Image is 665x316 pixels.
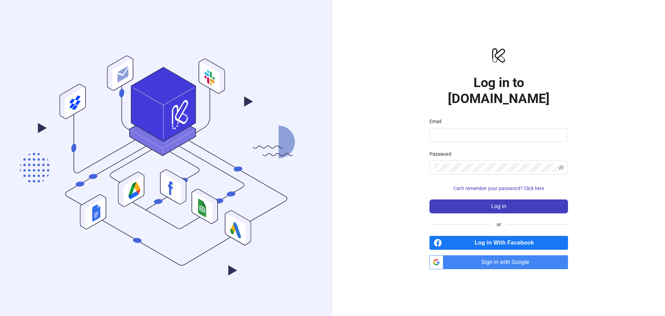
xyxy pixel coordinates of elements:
[429,150,456,158] label: Password
[453,186,544,191] span: Can't remember your password? Click here
[429,236,568,250] a: Log in With Facebook
[446,255,568,269] span: Sign in with Google
[429,186,568,191] a: Can't remember your password? Click here
[429,199,568,213] button: Log in
[445,236,568,250] span: Log in With Facebook
[429,75,568,106] h1: Log in to [DOMAIN_NAME]
[434,131,562,139] input: Email
[429,118,446,125] label: Email
[429,183,568,194] button: Can't remember your password? Click here
[491,203,506,210] span: Log in
[429,255,568,269] a: Sign in with Google
[491,221,507,228] span: or
[558,165,564,170] span: eye-invisible
[434,163,557,172] input: Password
